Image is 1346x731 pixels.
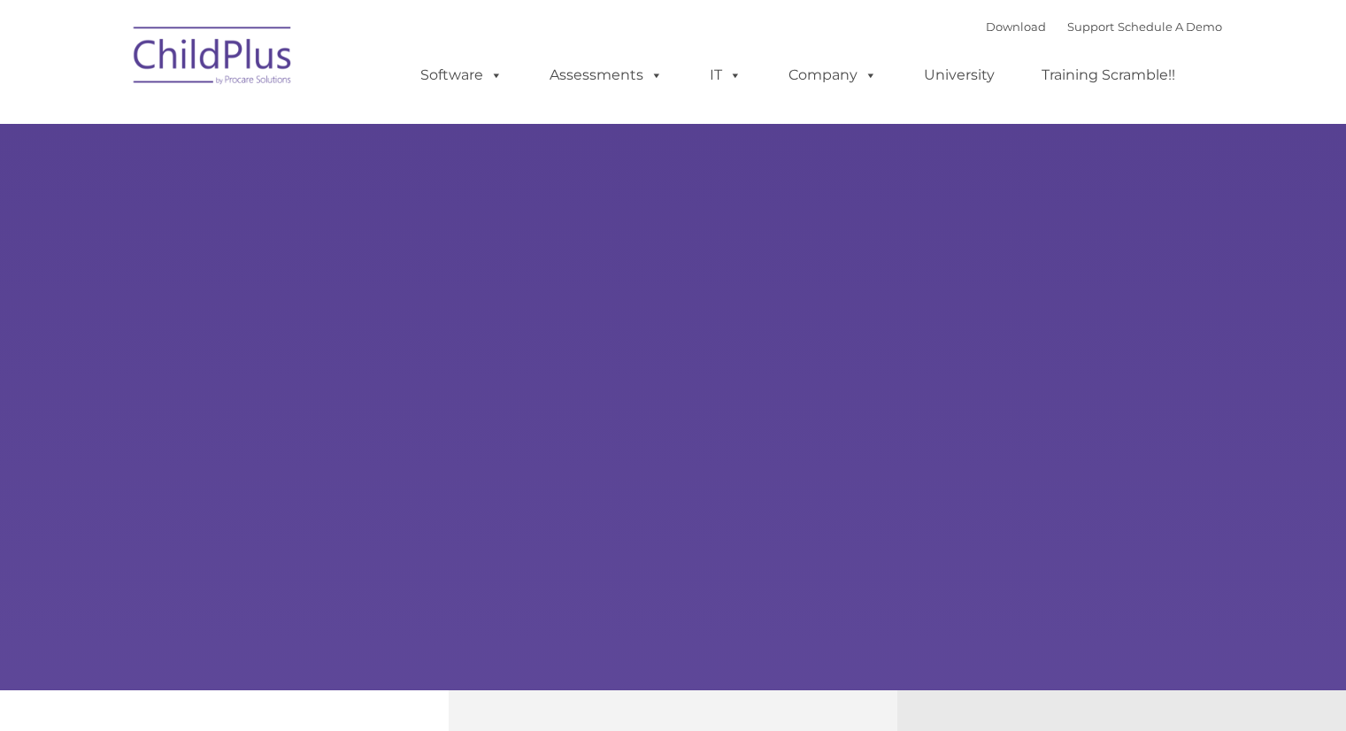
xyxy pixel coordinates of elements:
font: | [986,19,1222,34]
a: Company [771,58,895,93]
a: IT [692,58,759,93]
a: Schedule A Demo [1118,19,1222,34]
a: Download [986,19,1046,34]
a: Assessments [532,58,681,93]
img: ChildPlus by Procare Solutions [125,14,302,103]
a: Support [1067,19,1114,34]
a: University [906,58,1012,93]
a: Training Scramble!! [1024,58,1193,93]
a: Software [403,58,520,93]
